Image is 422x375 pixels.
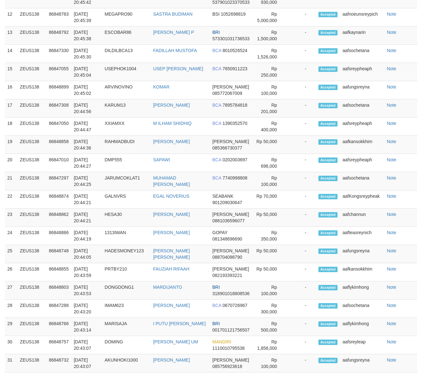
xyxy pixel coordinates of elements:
td: 21 [5,172,17,190]
td: 20 [5,154,17,172]
span: BRI [212,321,220,326]
td: ZEUS138 [17,281,46,300]
span: 7895784818 [222,103,247,108]
span: 1390352570 [222,121,247,126]
a: [PERSON_NAME] UM [153,339,198,344]
td: USEPHOK1004 [102,63,150,81]
span: Accepted [318,249,338,254]
td: [DATE] 20:45:04 [71,63,102,81]
td: XXIAMXX [102,118,150,136]
span: Accepted [318,358,338,363]
span: Accepted [318,285,338,290]
td: Rp 1,856,000 [252,336,287,354]
td: aafnoeunsreypich [340,8,384,27]
td: - [287,27,316,45]
td: - [287,245,316,263]
a: Note [387,357,397,363]
span: BCA [212,303,221,308]
span: BCA [212,157,221,162]
td: DILDILBCA13 [102,45,150,63]
td: aafsreypheaph [340,118,384,136]
td: [DATE] 20:44:47 [71,118,102,136]
td: 86847330 [46,45,71,63]
td: 28 [5,300,17,318]
td: - [287,318,316,336]
a: KOMAR [153,84,169,89]
span: BSI [212,11,220,17]
td: - [287,190,316,209]
span: 1110010795538 [212,346,244,351]
td: - [287,45,316,63]
span: [PERSON_NAME] [212,266,249,272]
td: 14 [5,45,17,63]
td: - [287,118,316,136]
span: Accepted [318,176,338,181]
td: ZEUS138 [17,227,46,245]
td: - [287,336,316,354]
td: Rp 100,000 [252,81,287,99]
td: 30 [5,336,17,354]
td: 86848899 [46,81,71,99]
span: 0881036596077 [212,218,244,223]
td: ZEUS138 [17,136,46,154]
a: Note [387,321,397,326]
td: 86848766 [46,318,71,336]
td: IMAM623 [102,300,150,318]
a: Note [387,266,397,272]
span: 085366730377 [212,145,242,150]
td: 86847010 [46,154,71,172]
td: 86848886 [46,227,71,245]
a: EGAL NOVERIUS [153,194,189,199]
span: 573301031736533 [212,36,250,41]
td: ZEUS138 [17,172,46,190]
span: BCA [212,175,221,180]
td: ZEUS138 [17,336,46,354]
a: Note [387,139,397,144]
td: 86848748 [46,245,71,263]
td: - [287,172,316,190]
td: HESA30 [102,209,150,227]
td: DMP555 [102,154,150,172]
td: aafsochetana [340,99,384,118]
a: Note [387,248,397,253]
td: aafsochetana [340,172,384,190]
td: [DATE] 20:45:30 [71,45,102,63]
td: - [287,136,316,154]
a: Note [387,175,397,180]
td: ESCOBAR86 [102,27,150,45]
span: [PERSON_NAME] [212,84,249,89]
td: aafchannun [340,209,384,227]
td: ZEUS138 [17,263,46,281]
a: Note [387,194,397,199]
td: 22 [5,190,17,209]
td: PRTBY210 [102,263,150,281]
span: [PERSON_NAME] [212,212,249,217]
a: Note [387,303,397,308]
span: MANDIRI [212,339,231,344]
span: Accepted [318,212,338,218]
td: ZEUS138 [17,63,46,81]
td: - [287,154,316,172]
td: ZEUS138 [17,118,46,136]
td: 25 [5,245,17,263]
span: Accepted [318,139,338,145]
td: 86848858 [46,136,71,154]
span: BRI [212,285,220,290]
span: Accepted [318,321,338,327]
td: Rp 500,000 [252,318,287,336]
a: MARDIJANTO [153,285,182,290]
td: MEGAPRO90 [102,8,150,27]
a: SASTRA BUDIMAN [153,11,193,17]
span: [PERSON_NAME] [212,139,249,144]
td: DOMING [102,336,150,354]
td: 86847288 [46,300,71,318]
td: Rp 400,000 [252,118,287,136]
td: aafsreypheaph [340,154,384,172]
a: [PERSON_NAME] [153,103,190,108]
td: 13 [5,27,17,45]
td: [DATE] 20:43:14 [71,318,102,336]
td: 86848792 [46,27,71,45]
span: Accepted [318,157,338,163]
span: BCA [212,103,221,108]
td: HADESMONEY123 [102,245,150,263]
